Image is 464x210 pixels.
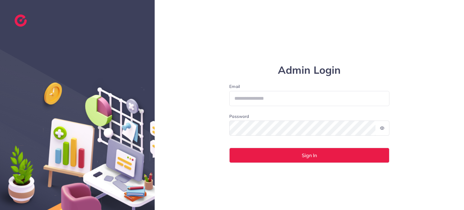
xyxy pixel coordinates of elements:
[229,113,249,119] label: Password
[302,153,317,158] span: Sign In
[14,15,27,27] img: logo
[229,148,389,163] button: Sign In
[229,83,389,89] label: Email
[229,64,389,76] h1: Admin Login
